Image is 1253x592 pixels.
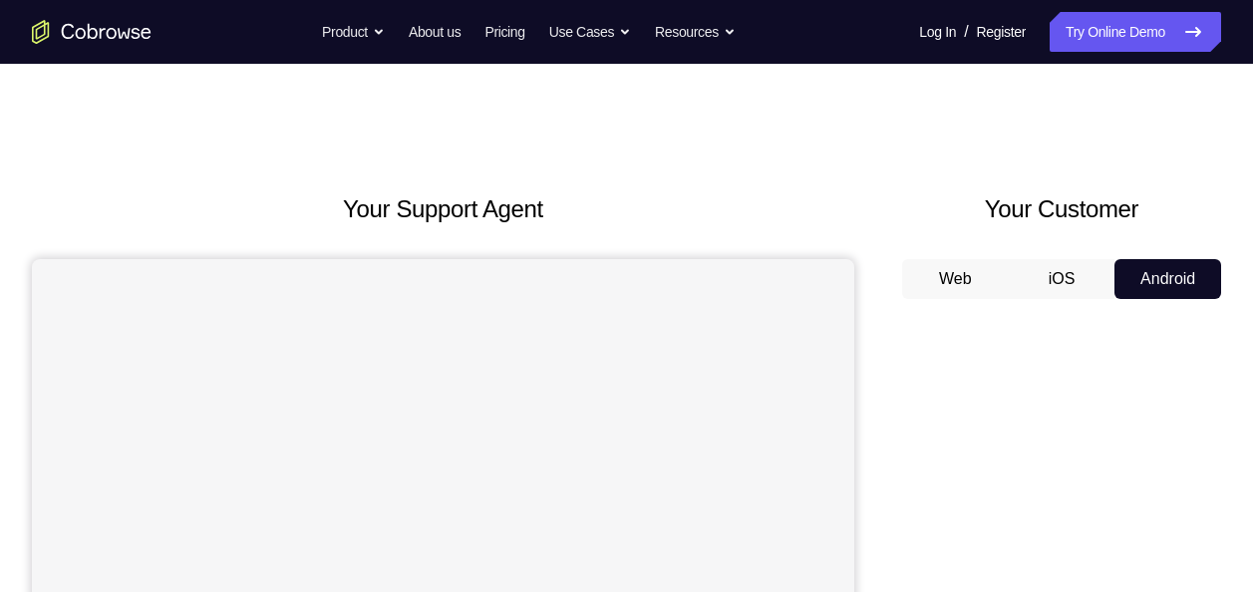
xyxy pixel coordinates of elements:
a: Log In [919,12,956,52]
button: Web [902,259,1009,299]
a: Register [977,12,1026,52]
button: iOS [1009,259,1115,299]
a: Pricing [484,12,524,52]
a: About us [409,12,461,52]
span: / [964,20,968,44]
button: Use Cases [549,12,631,52]
button: Android [1114,259,1221,299]
button: Product [322,12,385,52]
button: Resources [655,12,736,52]
h2: Your Support Agent [32,191,854,227]
a: Try Online Demo [1050,12,1221,52]
a: Go to the home page [32,20,152,44]
h2: Your Customer [902,191,1221,227]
